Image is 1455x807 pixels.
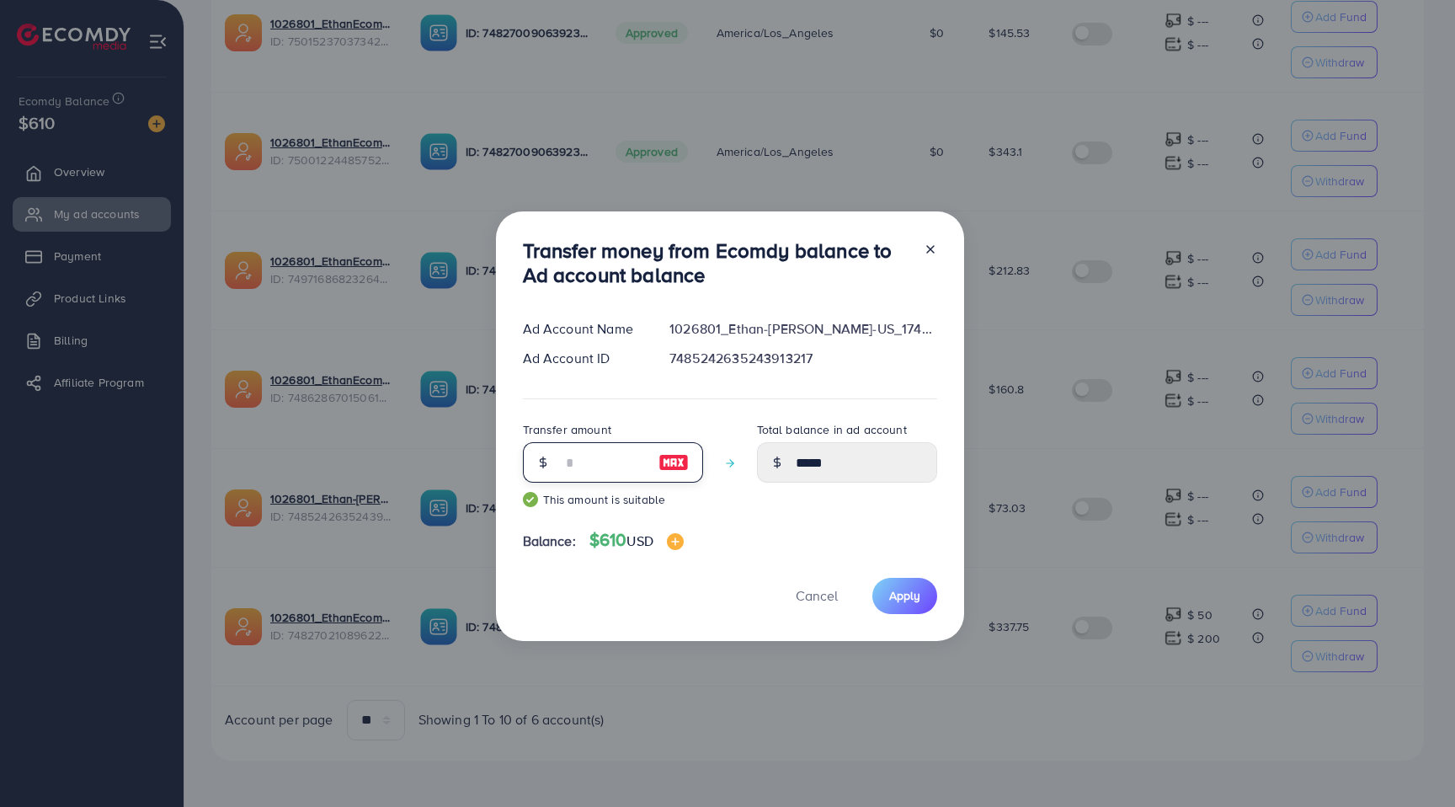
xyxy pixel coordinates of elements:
[775,578,859,614] button: Cancel
[1383,731,1442,794] iframe: Chat
[509,319,657,339] div: Ad Account Name
[796,586,838,605] span: Cancel
[889,587,920,604] span: Apply
[656,319,950,339] div: 1026801_Ethan-[PERSON_NAME]-US_1742793868013
[757,421,907,438] label: Total balance in ad account
[872,578,937,614] button: Apply
[589,530,684,551] h4: $610
[509,349,657,368] div: Ad Account ID
[523,421,611,438] label: Transfer amount
[667,533,684,550] img: image
[658,452,689,473] img: image
[523,238,910,287] h3: Transfer money from Ecomdy balance to Ad account balance
[523,491,703,508] small: This amount is suitable
[523,492,538,507] img: guide
[656,349,950,368] div: 7485242635243913217
[626,532,653,550] span: USD
[523,532,576,551] span: Balance:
